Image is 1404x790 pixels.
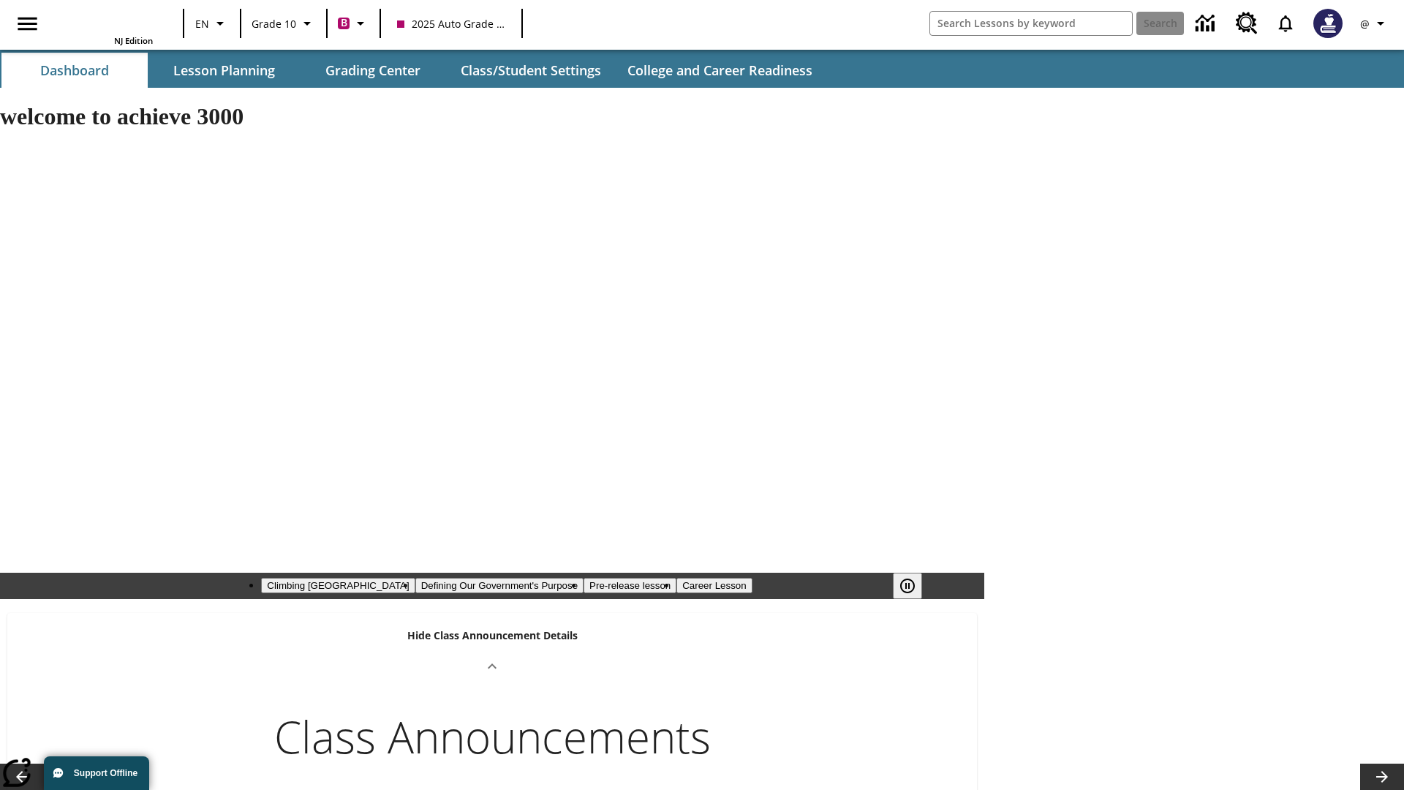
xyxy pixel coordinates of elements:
p: Hide Class Announcement Details [407,628,578,643]
button: Grading Center [300,53,446,88]
button: Profile/Settings [1351,10,1398,37]
span: Grade 10 [252,16,296,31]
button: Grade: Grade 10, Select a grade [246,10,322,37]
button: Slide 1 Climbing Mount Tai [261,578,415,593]
button: Slide 4 Career Lesson [676,578,752,593]
button: Dashboard [1,53,148,88]
button: Open side menu [6,2,49,45]
a: Notifications [1267,4,1305,42]
button: College and Career Readiness [616,53,824,88]
button: Lesson carousel, Next [1360,764,1404,790]
span: Support Offline [74,768,137,778]
button: Select a new avatar [1305,4,1351,42]
a: Resource Center, Will open in new tab [1227,4,1267,43]
span: NJ Edition [114,35,153,46]
span: @ [1360,16,1370,31]
button: Language: EN, Select a language [189,10,235,37]
button: Class/Student Settings [449,53,613,88]
button: Slide 2 Defining Our Government's Purpose [415,578,584,593]
button: Boost Class color is violet red. Change class color [332,10,375,37]
a: Data Center [1187,4,1227,44]
a: Home [58,6,153,35]
span: EN [195,16,209,31]
div: Home [58,4,153,46]
span: B [341,14,347,32]
button: Pause [893,573,922,599]
img: Avatar [1313,9,1343,38]
button: Slide 3 Pre-release lesson [584,578,676,593]
div: Pause [893,573,937,599]
div: Hide Class Announcement Details [7,613,977,675]
button: Lesson Planning [151,53,297,88]
span: 2025 Auto Grade 10 [397,16,505,31]
h2: Class Announcements [274,710,711,763]
input: search field [930,12,1132,35]
button: Support Offline [44,756,149,790]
